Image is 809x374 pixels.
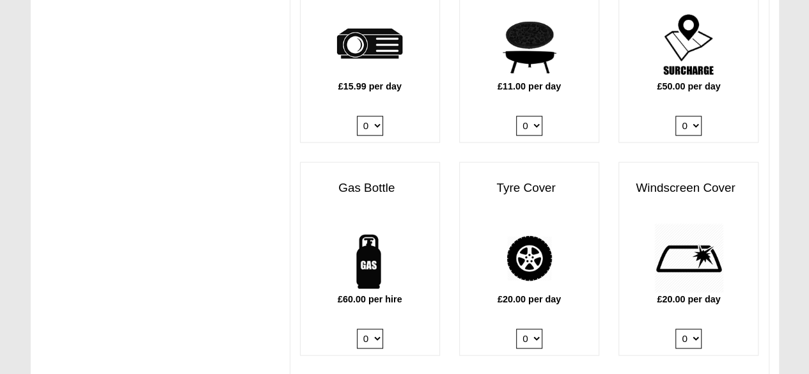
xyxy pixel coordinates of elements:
[338,294,402,304] b: £60.00 per hire
[335,223,405,293] img: gas-bottle.png
[460,175,599,201] h3: Tyre Cover
[654,10,723,80] img: surcharge.png
[657,294,720,304] b: £20.00 per day
[301,175,439,201] h3: Gas Bottle
[657,81,720,91] b: £50.00 per day
[498,81,561,91] b: £11.00 per day
[335,10,405,80] img: projector.png
[498,294,561,304] b: £20.00 per day
[619,175,758,201] h3: Windscreen Cover
[654,223,723,293] img: windscreen.png
[494,223,564,293] img: tyre.png
[338,81,402,91] b: £15.99 per day
[494,10,564,80] img: pizza.png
